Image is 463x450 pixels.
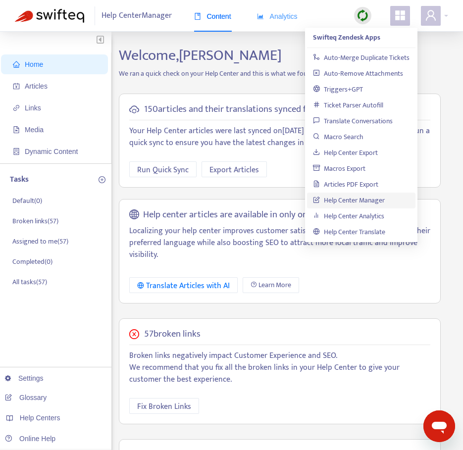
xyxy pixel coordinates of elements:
img: sync.dc5367851b00ba804db3.png [357,9,369,22]
button: Fix Broken Links [129,398,199,414]
a: Auto-Merge Duplicate Tickets [313,52,410,63]
p: Completed ( 0 ) [12,256,52,267]
span: home [13,61,20,68]
span: plus-circle [99,176,105,183]
p: Assigned to me ( 57 ) [12,236,68,247]
a: Help Center Analytics [313,210,384,222]
span: container [13,148,20,155]
p: Your Help Center articles were last synced on [DATE] 17:02 . We recommend that you run a quick sy... [129,125,430,149]
span: book [194,13,201,20]
button: Run Quick Sync [129,161,197,177]
a: Translate Conversations [313,115,393,127]
p: Localizing your help center improves customer satisfaction by providing support in their preferre... [129,225,430,261]
p: All tasks ( 57 ) [12,277,47,287]
h5: 150 articles and their translations synced from Zendesk [144,104,354,115]
span: appstore [394,9,406,21]
span: area-chart [257,13,264,20]
span: link [13,104,20,111]
a: Help Center Export [313,147,378,158]
a: Help Center Manager [313,195,385,206]
a: Triggers+GPT [313,84,363,95]
strong: Swifteq Zendesk Apps [313,32,380,43]
p: We ran a quick check on your Help Center and this is what we found [111,68,448,79]
a: Macro Search [313,131,363,143]
span: Articles [25,82,48,90]
div: Translate Articles with AI [137,280,230,292]
span: Welcome, [PERSON_NAME] [119,43,282,68]
iframe: Button to launch messaging window [423,410,455,442]
p: Tasks [10,174,29,186]
a: Online Help [5,435,55,443]
span: Learn More [258,280,291,291]
span: Analytics [257,12,298,20]
span: Links [25,104,41,112]
span: file-image [13,126,20,133]
span: close-circle [129,329,139,339]
a: Articles PDF Export [313,179,378,190]
span: account-book [13,83,20,90]
h5: 57 broken links [144,329,201,340]
a: Ticket Parser Autofill [313,100,383,111]
a: Settings [5,374,44,382]
span: global [129,209,139,221]
span: user [425,9,437,21]
span: Help Centers [20,414,60,422]
button: Export Articles [202,161,267,177]
span: Content [194,12,231,20]
span: Media [25,126,44,134]
p: Default ( 0 ) [12,196,42,206]
span: Export Articles [209,164,259,176]
span: Help Center Manager [102,6,172,25]
a: Macros Export [313,163,365,174]
span: Home [25,60,43,68]
a: Auto-Remove Attachments [313,68,403,79]
img: Swifteq [15,9,84,23]
button: Translate Articles with AI [129,277,238,293]
a: Glossary [5,394,47,401]
span: Dynamic Content [25,148,78,155]
a: Help Center Translate [313,226,385,238]
a: Learn More [243,277,299,293]
h5: Help center articles are available in only one language [143,209,349,221]
span: Fix Broken Links [137,400,191,413]
span: cloud-sync [129,104,139,114]
p: Broken links negatively impact Customer Experience and SEO. We recommend that you fix all the bro... [129,350,430,386]
p: Broken links ( 57 ) [12,216,58,226]
span: Run Quick Sync [137,164,189,176]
